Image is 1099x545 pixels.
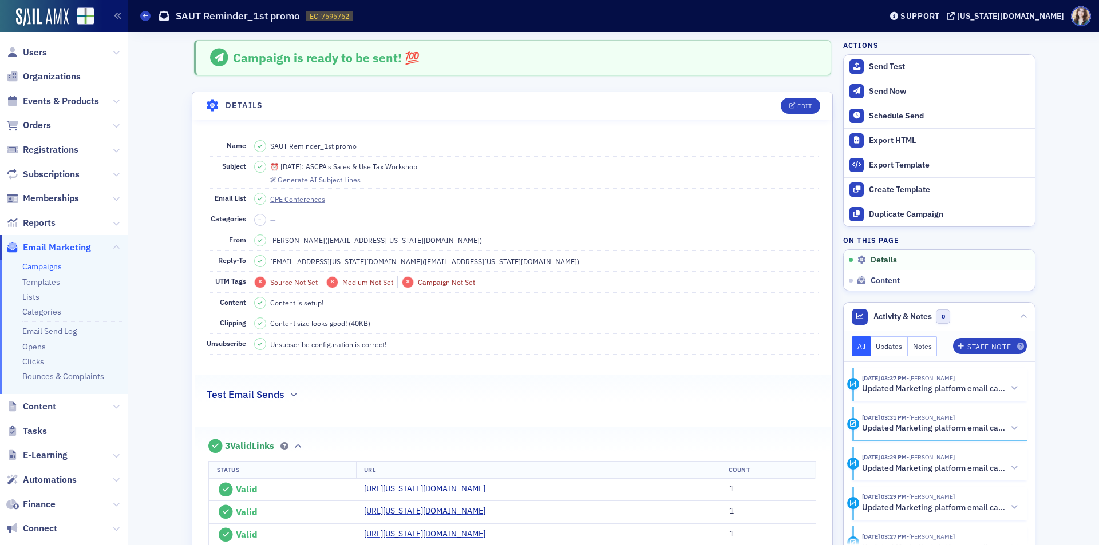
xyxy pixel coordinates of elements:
span: Users [23,46,47,59]
span: Memberships [23,192,79,205]
span: SAUT Reminder_1st promo [270,141,357,151]
time: 8/19/2025 03:37 PM [862,374,907,382]
div: Support [900,11,940,21]
span: Finance [23,498,56,511]
span: Registrations [23,144,78,156]
span: Automations [23,474,77,486]
span: Activity & Notes [873,311,932,323]
span: Campaign is ready to be sent! 💯 [233,50,420,66]
span: — [270,215,276,224]
span: Subscriptions [23,168,80,181]
span: Email Marketing [23,241,91,254]
td: 1 [721,501,816,524]
a: Users [6,46,47,59]
button: Edit [781,98,820,114]
a: [URL][US_STATE][DOMAIN_NAME] [364,528,494,540]
span: Sarah Lowery [907,453,955,461]
span: Sarah Lowery [907,492,955,500]
span: 3 Valid Links [225,440,274,452]
a: Email Send Log [22,326,77,336]
img: SailAMX [16,8,69,26]
a: Categories [22,307,61,317]
div: Activity [847,497,859,509]
a: Clicks [22,356,44,367]
span: E-Learning [23,449,68,462]
a: View Homepage [69,7,94,27]
span: Campaign Not Set [418,277,475,287]
h5: Updated Marketing platform email campaign: SAUT Reminder_1st promo [862,423,1006,433]
a: Content [6,400,56,413]
a: Export HTML [844,128,1035,153]
h1: SAUT Reminder_1st promo [176,9,300,23]
h5: Updated Marketing platform email campaign: SAUT Reminder_1st promo [862,503,1006,513]
span: Tasks [23,425,47,437]
span: Content size looks good! (40KB) [270,318,370,328]
button: Updates [871,336,908,356]
a: Reports [6,217,56,229]
div: Edit [797,103,812,109]
a: Create Template [844,177,1035,202]
span: Profile [1071,6,1091,26]
span: Medium Not Set [342,277,393,287]
h4: On this page [843,235,1035,245]
div: Duplicate Campaign [869,209,1029,220]
th: Status [209,462,356,479]
a: E-Learning [6,449,68,462]
button: Updated Marketing platform email campaign: SAUT Reminder_1st promo [862,383,1019,395]
span: Email List [215,193,246,202]
div: Staff Note [967,344,1011,350]
img: SailAMX [77,7,94,25]
div: Create Template [869,185,1029,195]
a: Templates [22,277,60,287]
a: Lists [22,292,39,302]
h4: Actions [843,40,879,50]
span: Reports [23,217,56,229]
a: Email Marketing [6,241,91,254]
time: 8/19/2025 03:31 PM [862,413,907,421]
span: Content [220,297,246,307]
a: Automations [6,474,77,486]
span: Valid [236,483,258,495]
span: Sarah Lowery [907,374,955,382]
span: Source Not Set [270,277,318,287]
th: Count [721,462,816,479]
a: Subscriptions [6,168,80,181]
a: Events & Products [6,95,99,108]
span: UTM Tags [215,276,246,285]
span: Name [227,141,246,150]
div: Send Now [869,86,1029,97]
a: [URL][US_STATE][DOMAIN_NAME] [364,483,494,495]
a: Opens [22,341,46,352]
time: 8/19/2025 03:29 PM [862,453,907,461]
span: Content is setup! [270,297,323,308]
div: Schedule Send [869,111,1029,121]
span: – [258,216,262,224]
span: Sarah Lowery [907,532,955,540]
button: Schedule Send [844,104,1035,128]
h4: Details [226,100,263,112]
a: Bounces & Complaints [22,371,104,381]
span: Content [871,276,900,286]
button: Duplicate Campaign [844,202,1035,226]
span: Valid [236,528,258,540]
span: [PERSON_NAME] ( [EMAIL_ADDRESS][US_STATE][DOMAIN_NAME] ) [270,235,482,245]
span: EC-7595762 [310,11,349,21]
a: Orders [6,119,51,132]
a: Registrations [6,144,78,156]
a: Memberships [6,192,79,205]
a: Connect [6,522,57,535]
button: Send Now [844,79,1035,104]
span: From [229,235,246,244]
a: Finance [6,498,56,511]
a: [URL][US_STATE][DOMAIN_NAME] [364,505,494,517]
button: All [852,336,871,356]
span: Unsubscribe configuration is correct! [270,339,386,349]
button: Updated Marketing platform email campaign: SAUT Reminder_1st promo [862,502,1019,514]
div: [US_STATE][DOMAIN_NAME] [957,11,1064,21]
a: Organizations [6,70,81,83]
span: Orders [23,119,51,132]
span: Events & Products [23,95,99,108]
button: Updated Marketing platform email campaign: SAUT Reminder_1st promo [862,462,1019,474]
span: ⏰ [DATE]: ASCPA's Sales & Use Tax Workshop [270,161,417,172]
div: Generate AI Subject Lines [278,177,361,183]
